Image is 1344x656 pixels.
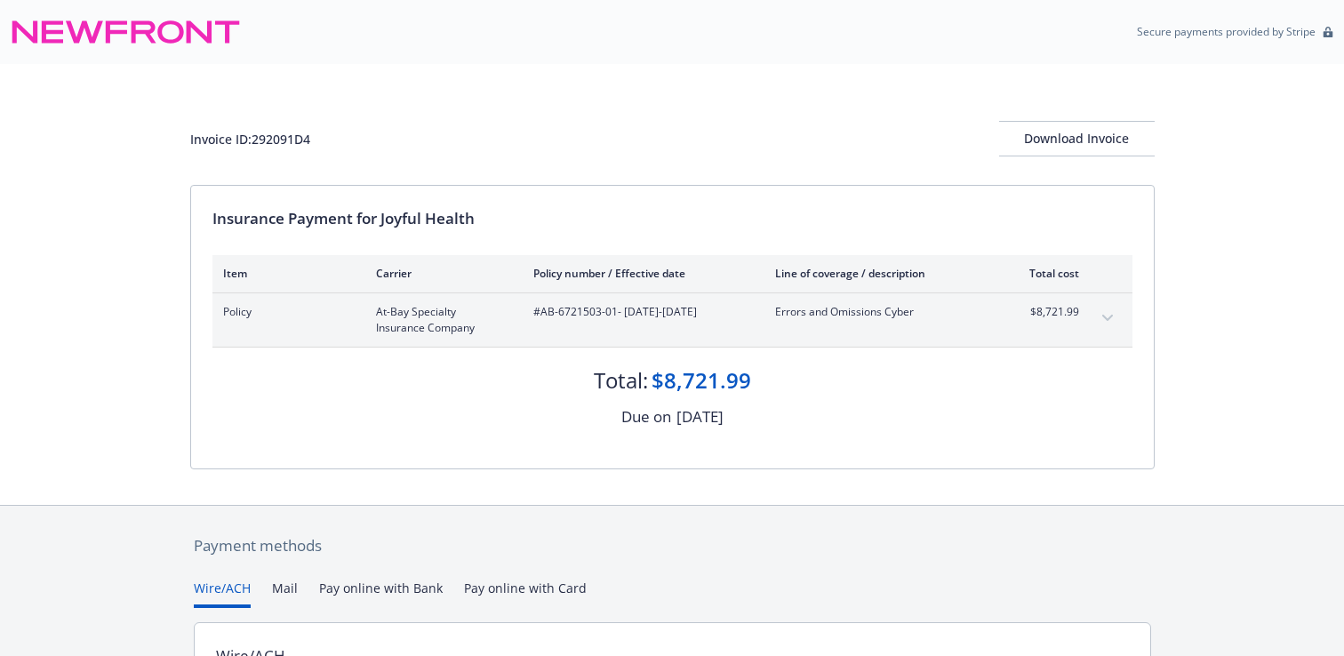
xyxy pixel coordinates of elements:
[190,130,310,148] div: Invoice ID: 292091D4
[194,534,1151,557] div: Payment methods
[223,304,348,320] span: Policy
[676,405,724,428] div: [DATE]
[621,405,671,428] div: Due on
[775,304,984,320] span: Errors and Omissions Cyber
[376,304,505,336] span: At-Bay Specialty Insurance Company
[1093,304,1122,332] button: expand content
[999,122,1155,156] div: Download Invoice
[594,365,648,396] div: Total:
[1012,266,1079,281] div: Total cost
[272,579,298,608] button: Mail
[533,304,747,320] span: #AB-6721503-01 - [DATE]-[DATE]
[999,121,1155,156] button: Download Invoice
[533,266,747,281] div: Policy number / Effective date
[1012,304,1079,320] span: $8,721.99
[464,579,587,608] button: Pay online with Card
[775,266,984,281] div: Line of coverage / description
[212,207,1132,230] div: Insurance Payment for Joyful Health
[212,293,1132,347] div: PolicyAt-Bay Specialty Insurance Company#AB-6721503-01- [DATE]-[DATE]Errors and Omissions Cyber$8...
[223,266,348,281] div: Item
[194,579,251,608] button: Wire/ACH
[652,365,751,396] div: $8,721.99
[1137,24,1316,39] p: Secure payments provided by Stripe
[376,266,505,281] div: Carrier
[319,579,443,608] button: Pay online with Bank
